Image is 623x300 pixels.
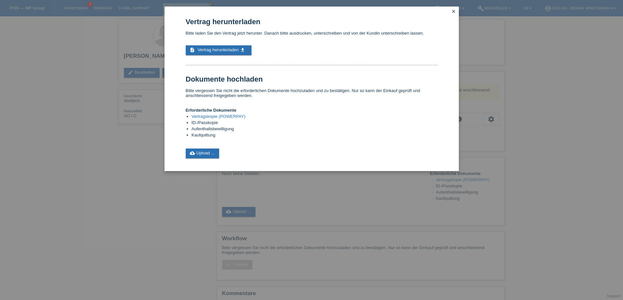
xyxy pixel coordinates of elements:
a: cloud_uploadUpload ... [186,149,219,158]
a: description Vertrag herunterladen get_app [186,45,251,55]
a: close [449,8,458,16]
p: Bitte laden Sie den Vertrag jetzt herunter. Danach bitte ausdrucken, unterschreiben und von der K... [186,31,438,36]
li: Aufenthaltsbewilligung [192,126,438,133]
a: Vertragskopie (POWERPAY) [192,114,246,119]
h4: Erforderliche Dokumente [186,108,438,113]
i: get_app [240,47,245,53]
p: Bitte vergessen Sie nicht die erforderlichen Dokumente hochzuladen und zu bestätigen. Nur so kann... [186,88,438,98]
i: cloud_upload [190,150,195,156]
li: ID-/Passkopie [192,120,438,126]
li: Kaufquittung [192,133,438,139]
h1: Dokumente hochladen [186,75,438,83]
i: description [190,47,195,53]
span: Vertrag herunterladen [198,47,239,52]
h1: Vertrag herunterladen [186,18,438,26]
i: close [451,9,456,14]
